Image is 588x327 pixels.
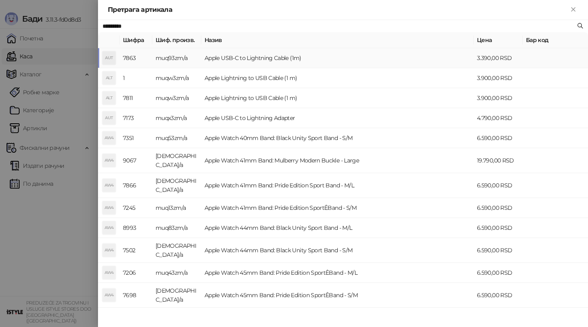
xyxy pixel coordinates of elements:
td: Apple Watch 45mm Band: Pride Edition SportÊBand - S/M [201,283,474,308]
td: Apple Watch 44mm Band: Black Unity Sport Band - M/L [201,218,474,238]
div: AUT [102,111,116,125]
div: AW4 [102,266,116,279]
td: Apple Watch 40mm Band: Black Unity Sport Band - S/M [201,128,474,148]
td: 6.590,00 RSD [474,218,523,238]
th: Шиф. произв. [152,32,201,48]
td: Apple Lightning to USB Cable (1 m) [201,68,474,88]
td: 3.900,00 RSD [474,68,523,88]
td: Apple Watch 41mm Band: Mulberry Modern Buckle - Large [201,148,474,173]
div: AW4 [102,289,116,302]
td: 6.590,00 RSD [474,263,523,283]
td: 7173 [120,108,152,128]
div: Претрага артикала [108,5,568,15]
td: Apple Watch 45mm Band: Pride Edition SportÊBand - M/L [201,263,474,283]
td: Apple USB-C to Lightning Cable (1m) [201,48,474,68]
div: AW4 [102,131,116,145]
td: Apple Lightning to USB Cable (1 m) [201,88,474,108]
td: Apple Watch 44mm Band: Black Unity Sport Band - S/M [201,238,474,263]
div: AUT [102,51,116,65]
td: muqw3zm/a [152,68,201,88]
div: AW4 [102,221,116,234]
td: 8993 [120,218,152,238]
td: 3.900,00 RSD [474,88,523,108]
div: AW4 [102,244,116,257]
div: AW4 [102,201,116,214]
td: 6.590,00 RSD [474,283,523,308]
td: [DEMOGRAPHIC_DATA]/a [152,148,201,173]
th: Назив [201,32,474,48]
td: muq43zm/a [152,263,201,283]
td: 4.790,00 RSD [474,108,523,128]
td: 19.790,00 RSD [474,148,523,173]
th: Шифра [120,32,152,48]
td: 9067 [120,148,152,173]
td: 7863 [120,48,152,68]
td: Apple Watch 41mm Band: Pride Edition SportÊBand - S/M [201,198,474,218]
td: [DEMOGRAPHIC_DATA]/a [152,283,201,308]
div: AW4 [102,179,116,192]
td: muqx3zm/a [152,108,201,128]
td: 7206 [120,263,152,283]
td: [DEMOGRAPHIC_DATA]/a [152,238,201,263]
td: 6.590,00 RSD [474,238,523,263]
td: 6.590,00 RSD [474,198,523,218]
td: Apple USB-C to Lightning Adapter [201,108,474,128]
td: 7698 [120,283,152,308]
td: 7502 [120,238,152,263]
td: muq53zm/a [152,128,201,148]
td: muq93zm/a [152,48,201,68]
button: Close [568,5,578,15]
th: Цена [474,32,523,48]
td: 6.590,00 RSD [474,173,523,198]
td: 7866 [120,173,152,198]
td: 3.390,00 RSD [474,48,523,68]
td: muqw3zm/a [152,88,201,108]
td: 6.590,00 RSD [474,128,523,148]
td: 1 [120,68,152,88]
td: [DEMOGRAPHIC_DATA]/a [152,173,201,198]
div: ALT [102,91,116,105]
th: Бар код [523,32,588,48]
td: 7811 [120,88,152,108]
td: 7245 [120,198,152,218]
td: Apple Watch 41mm Band: Pride Edition Sport Band - M/L [201,173,474,198]
div: AW4 [102,154,116,167]
td: 7351 [120,128,152,148]
td: muq83zm/a [152,218,201,238]
td: muq13zm/a [152,198,201,218]
div: ALT [102,71,116,85]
